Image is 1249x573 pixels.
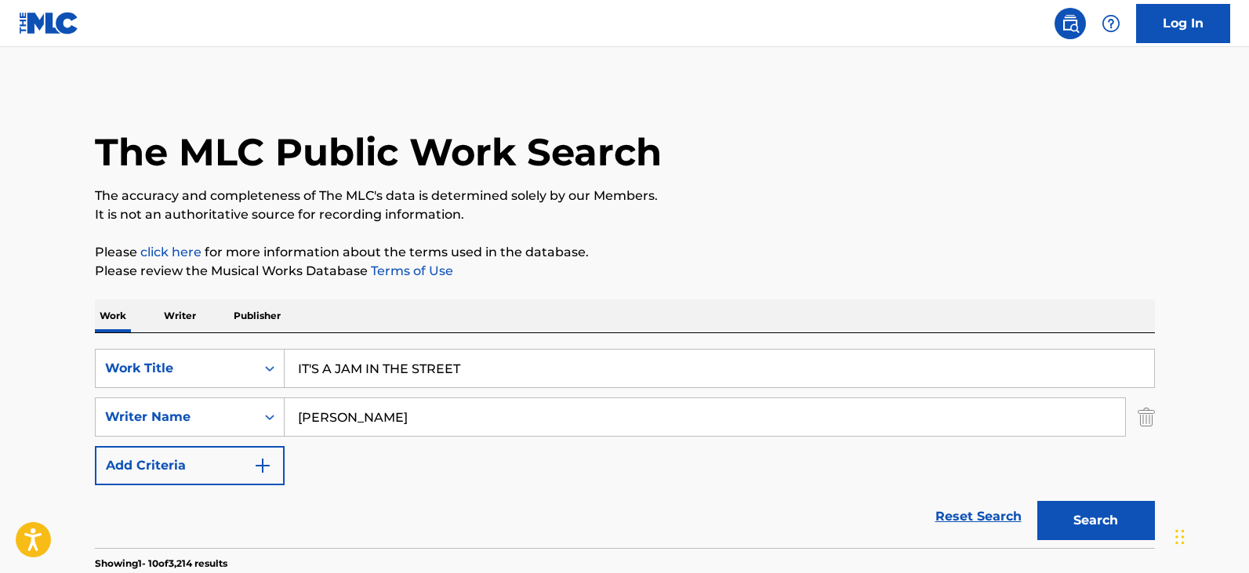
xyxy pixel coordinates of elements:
img: help [1102,14,1120,33]
p: Showing 1 - 10 of 3,214 results [95,557,227,571]
div: Writer Name [105,408,246,426]
p: Please for more information about the terms used in the database. [95,243,1155,262]
a: click here [140,245,202,259]
p: Publisher [229,299,285,332]
a: Log In [1136,4,1230,43]
img: MLC Logo [19,12,79,34]
div: Drag [1175,513,1185,560]
img: 9d2ae6d4665cec9f34b9.svg [253,456,272,475]
p: It is not an authoritative source for recording information. [95,205,1155,224]
a: Public Search [1055,8,1086,39]
iframe: Chat Widget [1171,498,1249,573]
button: Add Criteria [95,446,285,485]
p: Writer [159,299,201,332]
div: Help [1095,8,1127,39]
img: search [1061,14,1080,33]
div: Work Title [105,359,246,378]
p: The accuracy and completeness of The MLC's data is determined solely by our Members. [95,187,1155,205]
form: Search Form [95,349,1155,548]
p: Please review the Musical Works Database [95,262,1155,281]
a: Terms of Use [368,263,453,278]
h1: The MLC Public Work Search [95,129,662,176]
p: Work [95,299,131,332]
img: Delete Criterion [1138,397,1155,437]
button: Search [1037,501,1155,540]
a: Reset Search [928,499,1029,534]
